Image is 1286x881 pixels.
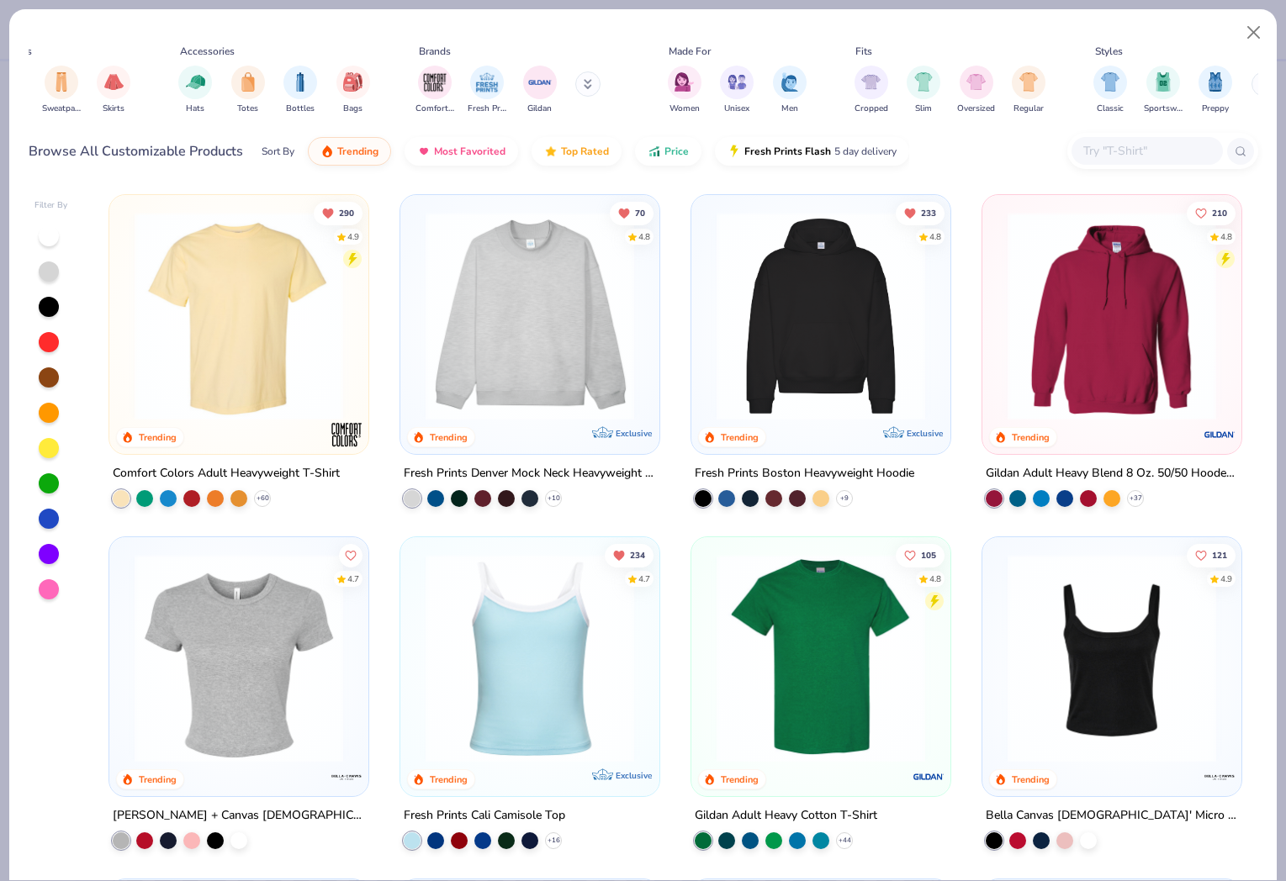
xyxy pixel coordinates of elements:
[283,66,317,115] button: filter button
[675,72,694,92] img: Women Image
[29,141,243,161] div: Browse All Customizable Products
[957,66,995,115] div: filter for Oversized
[523,66,557,115] div: filter for Gildan
[186,72,205,92] img: Hats Image
[1144,103,1183,115] span: Sportswear
[668,66,701,115] div: filter for Women
[1199,66,1232,115] div: filter for Preppy
[103,103,124,115] span: Skirts
[728,72,747,92] img: Unisex Image
[715,137,909,166] button: Fresh Prints Flash5 day delivery
[52,72,71,92] img: Sweatpants Image
[1082,141,1211,161] input: Try "T-Shirt"
[966,72,986,92] img: Oversized Image
[434,145,505,158] span: Most Favorited
[1101,72,1120,92] img: Classic Image
[347,572,359,585] div: 4.7
[1093,66,1127,115] div: filter for Classic
[527,70,553,95] img: Gildan Image
[415,66,454,115] button: filter button
[1187,201,1236,224] button: Like
[343,72,362,92] img: Bags Image
[97,66,130,115] button: filter button
[855,66,888,115] div: filter for Cropped
[669,103,700,115] span: Women
[896,201,945,224] button: Unlike
[42,66,81,115] button: filter button
[186,103,204,115] span: Hats
[468,103,506,115] span: Fresh Prints
[773,66,807,115] div: filter for Men
[283,66,317,115] div: filter for Bottles
[912,760,945,794] img: Gildan logo
[308,137,391,166] button: Trending
[1212,551,1227,559] span: 121
[34,199,68,212] div: Filter By
[320,145,334,158] img: trending.gif
[840,493,849,504] span: + 9
[668,66,701,115] button: filter button
[630,551,645,559] span: 234
[347,230,359,243] div: 4.9
[1220,230,1232,243] div: 4.8
[1203,760,1236,794] img: Bella + Canvas logo
[113,805,365,826] div: [PERSON_NAME] + Canvas [DEMOGRAPHIC_DATA]' Micro Ribbed Baby Tee
[999,554,1225,762] img: 8af284bf-0d00-45ea-9003-ce4b9a3194ad
[695,463,914,484] div: Fresh Prints Boston Heavyweight Hoodie
[1238,17,1270,49] button: Close
[781,72,799,92] img: Men Image
[97,66,130,115] div: filter for Skirts
[1012,66,1045,115] div: filter for Regular
[855,44,872,59] div: Fits
[532,137,622,166] button: Top Rated
[957,103,995,115] span: Oversized
[237,103,258,115] span: Totes
[921,551,936,559] span: 105
[1202,103,1229,115] span: Preppy
[720,66,754,115] button: filter button
[262,144,294,159] div: Sort By
[1093,66,1127,115] button: filter button
[605,543,654,567] button: Unlike
[834,142,897,161] span: 5 day delivery
[178,66,212,115] div: filter for Hats
[1154,72,1172,92] img: Sportswear Image
[404,805,565,826] div: Fresh Prints Cali Camisole Top
[1187,543,1236,567] button: Like
[343,103,363,115] span: Bags
[724,103,749,115] span: Unisex
[839,836,851,846] span: + 44
[744,145,831,158] span: Fresh Prints Flash
[417,212,643,420] img: f5d85501-0dbb-4ee4-b115-c08fa3845d83
[1212,208,1227,217] span: 210
[907,66,940,115] div: filter for Slim
[986,463,1238,484] div: Gildan Adult Heavy Blend 8 Oz. 50/50 Hooded Sweatshirt
[896,543,945,567] button: Like
[708,554,934,762] img: db319196-8705-402d-8b46-62aaa07ed94f
[180,44,235,59] div: Accessories
[422,70,447,95] img: Comfort Colors Image
[610,201,654,224] button: Unlike
[1013,103,1044,115] span: Regular
[286,103,315,115] span: Bottles
[635,137,701,166] button: Price
[1220,572,1232,585] div: 4.9
[1012,66,1045,115] button: filter button
[1206,72,1225,92] img: Preppy Image
[1199,66,1232,115] button: filter button
[855,66,888,115] button: filter button
[708,212,934,420] img: 91acfc32-fd48-4d6b-bdad-a4c1a30ac3fc
[337,145,378,158] span: Trending
[914,72,933,92] img: Slim Image
[417,145,431,158] img: most_fav.gif
[523,66,557,115] button: filter button
[544,145,558,158] img: TopRated.gif
[239,72,257,92] img: Totes Image
[1130,493,1142,504] span: + 37
[957,66,995,115] button: filter button
[1019,72,1039,92] img: Regular Image
[178,66,212,115] button: filter button
[1144,66,1183,115] div: filter for Sportswear
[468,66,506,115] button: filter button
[1144,66,1183,115] button: filter button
